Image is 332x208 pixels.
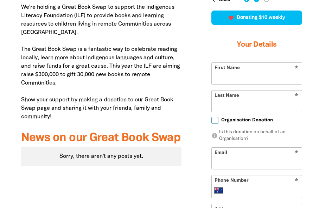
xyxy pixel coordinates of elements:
[295,178,298,185] i: Required
[211,11,302,25] div: Donating $10 weekly
[211,32,302,58] h3: Your Details
[228,15,234,21] i: favorite
[21,147,181,166] div: Sorry, there aren't any posts yet.
[211,117,218,124] input: Organisation Donation
[21,147,181,166] div: Paginated content
[21,3,181,121] p: We're holding a Great Book Swap to support the Indigenous Literacy Foundation (ILF) to provide bo...
[211,133,218,139] i: info
[221,117,273,123] span: Organisation Donation
[21,132,181,144] h3: News on our Great Book Swap
[211,129,302,143] p: Is this donation on behalf of an Organisation?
